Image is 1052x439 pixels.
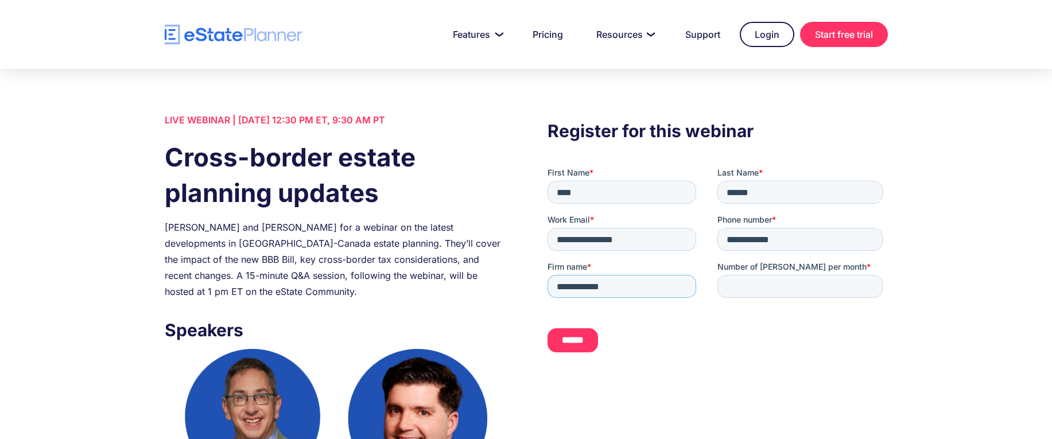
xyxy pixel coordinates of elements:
iframe: Form 0 [548,167,887,362]
a: Features [439,23,513,46]
a: Pricing [519,23,577,46]
a: home [165,25,302,45]
h3: Register for this webinar [548,118,887,144]
div: [PERSON_NAME] and [PERSON_NAME] for a webinar on the latest developments in [GEOGRAPHIC_DATA]-Can... [165,219,504,300]
a: Login [740,22,794,47]
h3: Speakers [165,317,504,343]
a: Resources [583,23,666,46]
a: Support [671,23,734,46]
div: LIVE WEBINAR | [DATE] 12:30 PM ET, 9:30 AM PT [165,112,504,128]
a: Start free trial [800,22,888,47]
h1: Cross-border estate planning updates [165,139,504,211]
